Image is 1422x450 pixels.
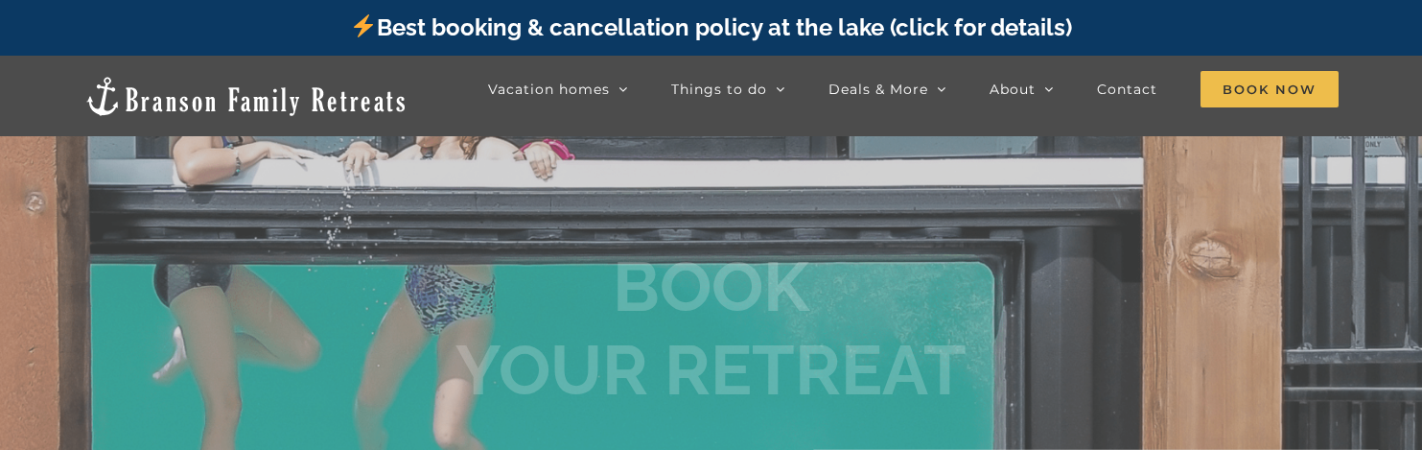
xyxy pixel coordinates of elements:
[828,83,928,96] span: Deals & More
[828,70,946,108] a: Deals & More
[488,70,1339,108] nav: Main Menu
[455,246,967,410] b: BOOK YOUR RETREAT
[1097,70,1157,108] a: Contact
[83,75,408,118] img: Branson Family Retreats Logo
[1097,83,1157,96] span: Contact
[671,70,785,108] a: Things to do
[990,70,1054,108] a: About
[671,83,767,96] span: Things to do
[350,13,1071,41] a: Best booking & cancellation policy at the lake (click for details)
[990,83,1036,96] span: About
[488,83,610,96] span: Vacation homes
[352,14,375,37] img: ⚡️
[488,70,628,108] a: Vacation homes
[1201,71,1339,107] span: Book Now
[1201,70,1339,108] a: Book Now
